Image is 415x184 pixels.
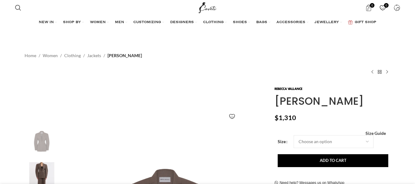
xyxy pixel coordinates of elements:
[39,16,57,29] a: NEW IN
[63,16,84,29] a: SHOP BY
[315,16,342,29] a: JEWELLERY
[275,95,390,108] h1: [PERSON_NAME]
[63,20,81,25] span: SHOP BY
[275,88,302,90] img: Rebecca Vallance
[256,20,267,25] span: BAGS
[315,20,339,25] span: JEWELLERY
[108,52,142,59] span: [PERSON_NAME]
[384,3,389,8] span: 0
[376,2,389,14] div: My Wishlist
[115,20,124,25] span: MEN
[348,20,353,24] img: GiftBag
[90,16,109,29] a: WOMEN
[197,5,218,10] a: Site logo
[275,114,279,122] span: $
[170,20,194,25] span: DESIGNERS
[133,16,164,29] a: CUSTOMIZING
[383,68,391,76] a: Next product
[25,52,142,59] nav: Breadcrumb
[23,123,61,159] img: Rebecca Vallance Brown Jackets The Noah Blazer epitomises sleek sophistication in dark taupe. Fea...
[362,2,375,14] a: 0
[370,3,374,8] span: 0
[233,16,250,29] a: SHOES
[275,114,296,122] bdi: 1,310
[355,20,376,25] span: GIFT SHOP
[278,138,288,145] label: Size
[25,52,36,59] a: Home
[170,16,197,29] a: DESIGNERS
[203,20,224,25] span: CLOTHING
[278,154,388,167] button: Add to cart
[203,16,227,29] a: CLOTHING
[133,20,161,25] span: CUSTOMIZING
[348,16,376,29] a: GIFT SHOP
[376,2,389,14] a: 0
[90,20,106,25] span: WOMEN
[12,2,24,14] a: Search
[39,20,54,25] span: NEW IN
[64,52,81,59] a: Clothing
[87,52,101,59] a: Jackets
[256,16,270,29] a: BAGS
[12,16,403,29] div: Main navigation
[43,52,58,59] a: Women
[276,20,305,25] span: ACCESSORIES
[233,20,247,25] span: SHOES
[276,16,308,29] a: ACCESSORIES
[369,68,376,76] a: Previous product
[115,16,127,29] a: MEN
